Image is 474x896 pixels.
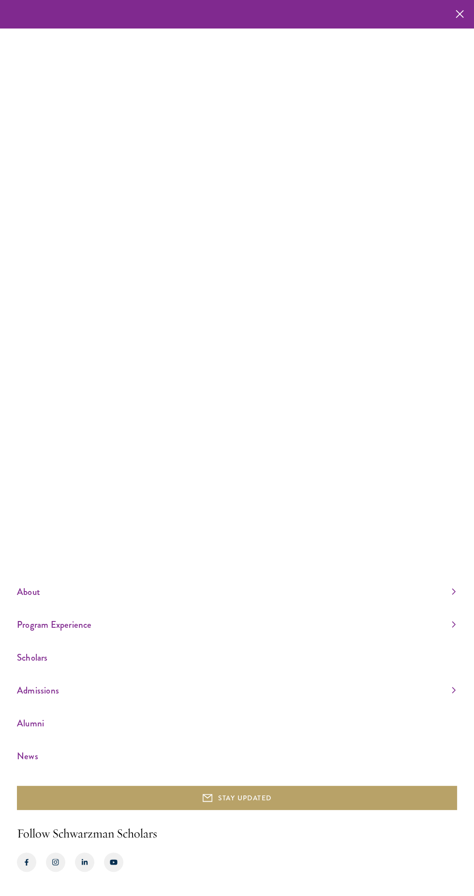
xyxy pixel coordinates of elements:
[17,584,456,600] a: About
[17,748,456,764] a: News
[17,715,456,731] a: Alumni
[17,682,456,698] a: Admissions
[17,617,456,633] a: Program Experience
[17,824,457,843] h2: Follow Schwarzman Scholars
[17,650,456,665] a: Scholars
[17,786,457,810] button: STAY UPDATED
